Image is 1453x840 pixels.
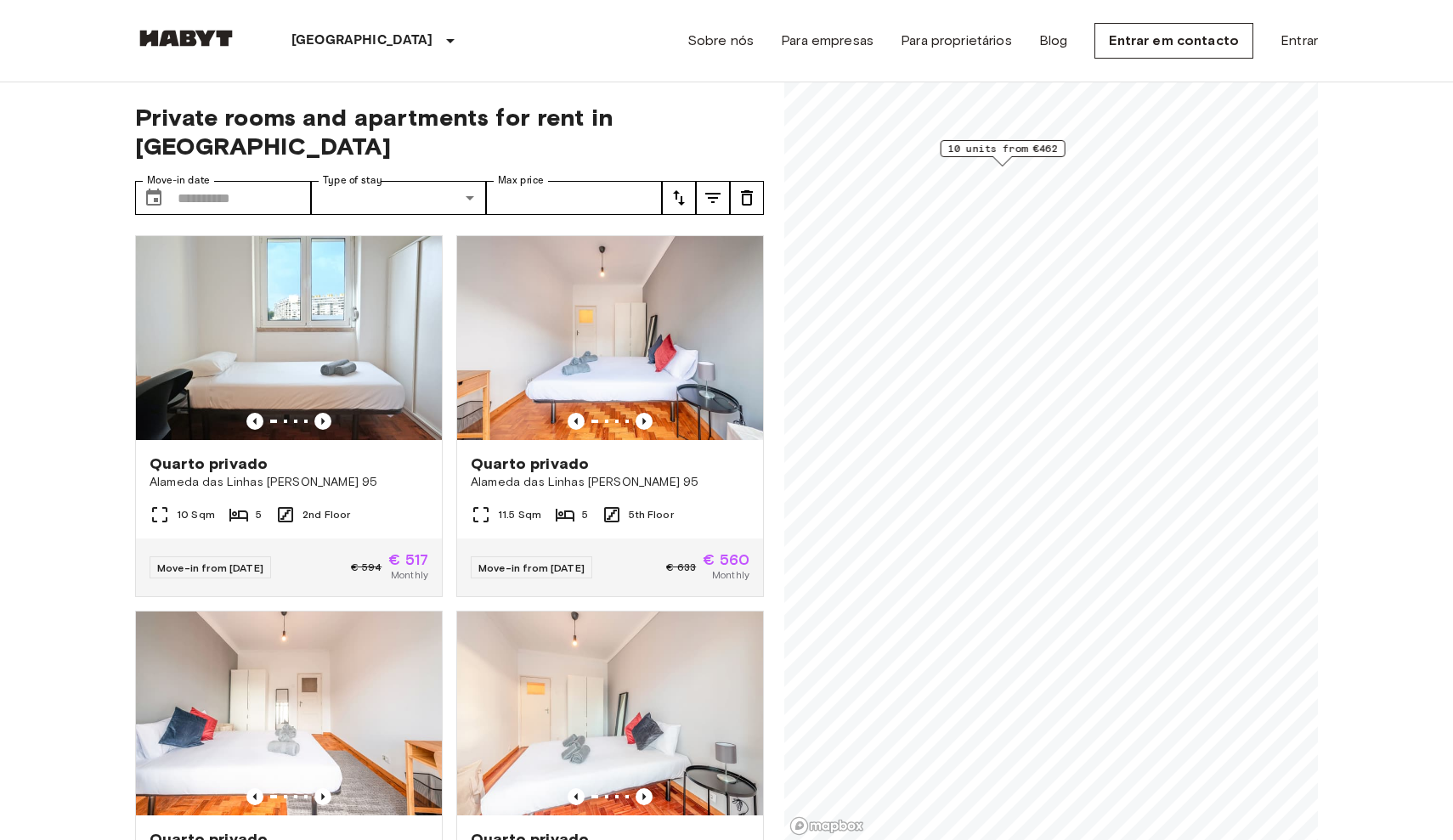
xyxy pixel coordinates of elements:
button: tune [730,181,764,215]
span: 5 [256,507,262,522]
span: 10 Sqm [177,507,215,522]
p: [GEOGRAPHIC_DATA] [291,31,433,51]
span: Alameda das Linhas [PERSON_NAME] 95 [150,474,428,491]
button: Previous image [246,788,263,805]
button: Previous image [246,413,263,430]
div: Map marker [941,140,1066,166]
label: Type of stay [323,173,382,188]
span: Monthly [391,567,428,583]
label: Move-in date [147,173,210,188]
span: Move-in from [DATE] [157,561,263,574]
span: Alameda das Linhas [PERSON_NAME] 95 [471,474,749,491]
a: Blog [1039,31,1068,51]
span: € 633 [666,560,696,575]
a: Mapbox logo [789,816,864,836]
button: Previous image [636,788,653,805]
span: € 560 [703,552,749,567]
span: Private rooms and apartments for rent in [GEOGRAPHIC_DATA] [135,103,764,161]
a: Entrar em contacto [1094,23,1253,59]
img: Marketing picture of unit PT-17-005-004-04H [136,236,442,440]
span: Quarto privado [150,454,268,474]
span: 11.5 Sqm [498,507,541,522]
label: Max price [498,173,544,188]
span: € 517 [388,552,428,567]
span: 2nd Floor [302,507,350,522]
span: Quarto privado [471,454,589,474]
button: tune [662,181,696,215]
img: Marketing picture of unit PT-17-005-010-02H [457,236,763,440]
button: Choose date [137,181,171,215]
button: tune [696,181,730,215]
img: Marketing picture of unit PT-17-005-015-01H [457,612,763,815]
button: Previous image [568,413,585,430]
span: Monthly [712,567,749,583]
span: € 594 [351,560,382,575]
span: 10 units from €462 [948,141,1058,156]
a: Sobre nós [687,31,754,51]
button: Previous image [636,413,653,430]
a: Para empresas [781,31,873,51]
a: Entrar [1281,31,1318,51]
a: Para proprietários [901,31,1012,51]
a: Marketing picture of unit PT-17-005-010-02HPrevious imagePrevious imageQuarto privadoAlameda das ... [456,235,764,597]
a: Marketing picture of unit PT-17-005-004-04HPrevious imagePrevious imageQuarto privadoAlameda das ... [135,235,443,597]
button: Previous image [314,788,331,805]
span: 5th Floor [629,507,673,522]
img: Habyt [135,30,237,47]
img: Marketing picture of unit PT-17-005-004-05H [136,612,442,815]
span: Move-in from [DATE] [478,561,585,574]
span: 5 [582,507,588,522]
button: Previous image [568,788,585,805]
button: Previous image [314,413,331,430]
